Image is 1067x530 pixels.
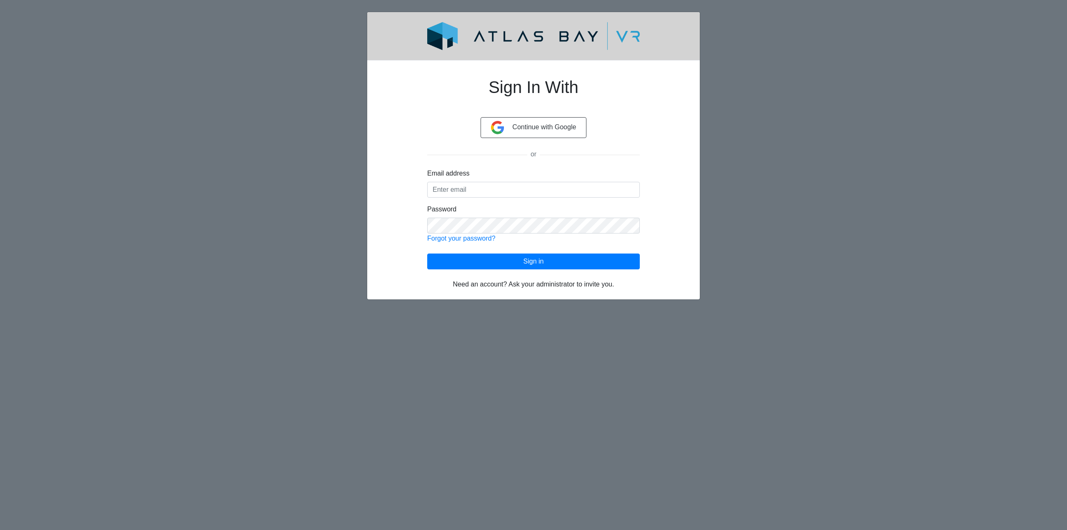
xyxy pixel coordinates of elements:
label: Password [427,204,456,214]
img: logo [407,22,660,50]
h1: Sign In With [427,67,640,117]
button: Sign in [427,254,640,269]
span: or [527,151,540,158]
button: Continue with Google [481,117,587,138]
label: Email address [427,168,469,178]
input: Enter email [427,182,640,198]
a: Forgot your password? [427,235,496,242]
span: Need an account? Ask your administrator to invite you. [453,281,614,288]
span: Continue with Google [512,123,576,131]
